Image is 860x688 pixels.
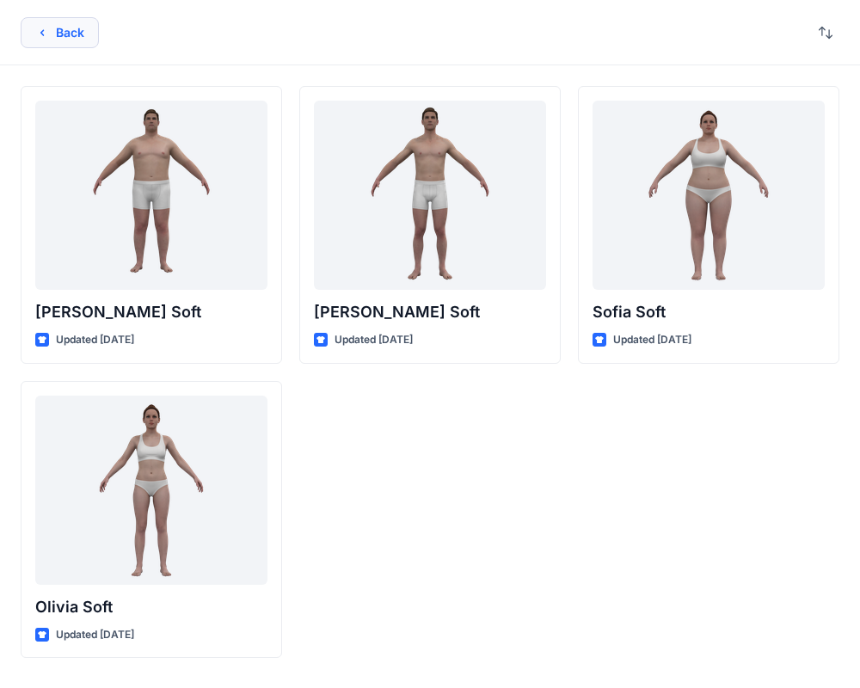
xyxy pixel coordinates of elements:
[35,595,267,619] p: Olivia Soft
[21,17,99,48] button: Back
[314,101,546,290] a: Oliver Soft
[56,626,134,644] p: Updated [DATE]
[35,101,267,290] a: Joseph Soft
[56,331,134,349] p: Updated [DATE]
[613,331,691,349] p: Updated [DATE]
[35,396,267,585] a: Olivia Soft
[35,300,267,324] p: [PERSON_NAME] Soft
[314,300,546,324] p: [PERSON_NAME] Soft
[335,331,413,349] p: Updated [DATE]
[593,300,825,324] p: Sofia Soft
[593,101,825,290] a: Sofia Soft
